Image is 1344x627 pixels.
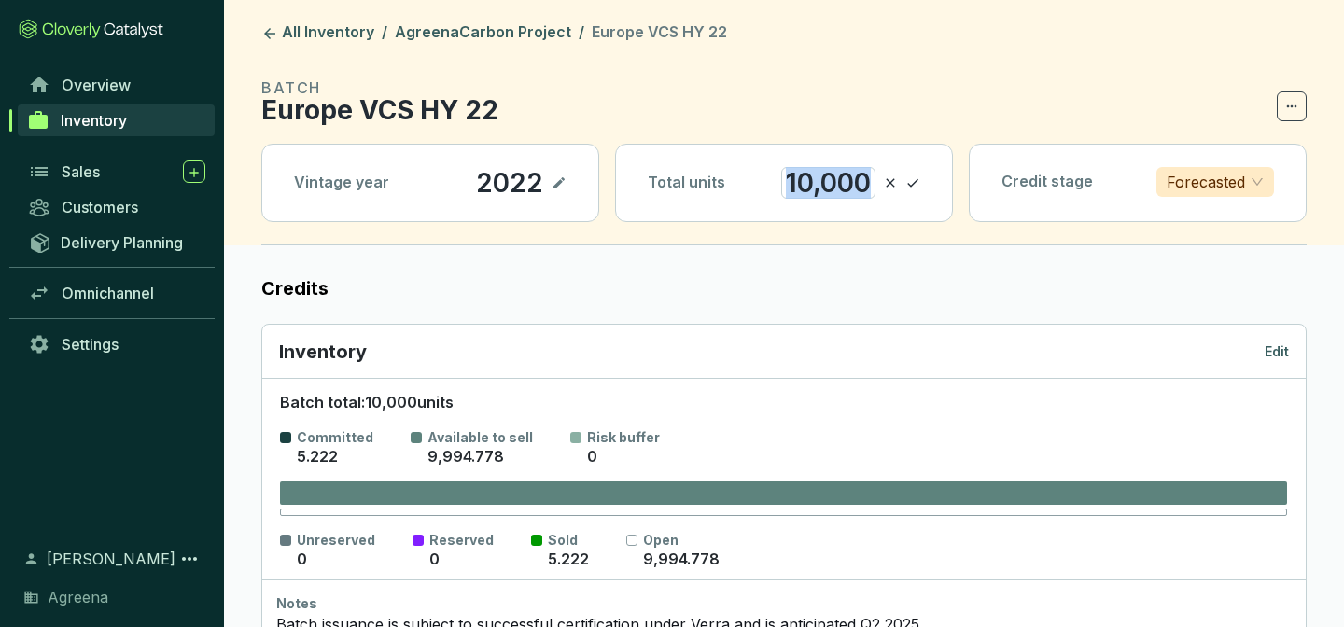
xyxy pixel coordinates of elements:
[297,550,307,570] p: 0
[276,594,1291,613] div: Notes
[548,550,589,570] p: 5.222
[579,22,584,45] li: /
[429,531,494,550] p: Reserved
[62,335,119,354] span: Settings
[62,76,131,94] span: Overview
[548,531,589,550] p: Sold
[280,393,1287,413] p: Batch total: 10,000 units
[19,156,215,188] a: Sales
[62,162,100,181] span: Sales
[781,167,875,199] div: 10,000
[475,167,544,199] p: 2022
[297,531,375,550] p: Unreserved
[382,22,387,45] li: /
[1001,172,1093,192] p: Credit stage
[643,531,720,550] p: Open
[19,191,215,223] a: Customers
[1167,168,1245,196] p: Forecasted
[61,111,127,130] span: Inventory
[62,284,154,302] span: Omnichannel
[294,173,389,193] p: Vintage year
[258,22,378,45] a: All Inventory
[427,447,504,467] p: 9,994.778
[19,69,215,101] a: Overview
[62,198,138,216] span: Customers
[391,22,575,45] a: AgreenaCarbon Project
[48,586,108,608] span: Agreena
[643,550,720,570] p: 9,994.778
[261,275,1307,301] label: Credits
[587,447,597,466] span: 0
[261,99,498,121] p: Europe VCS HY 22
[587,428,660,447] p: Risk buffer
[297,447,338,467] p: 5.222
[648,173,725,193] p: Total units
[19,328,215,360] a: Settings
[261,77,498,99] p: BATCH
[592,22,727,41] span: Europe VCS HY 22
[61,233,183,252] span: Delivery Planning
[279,339,367,365] p: Inventory
[18,104,215,136] a: Inventory
[19,277,215,309] a: Omnichannel
[297,428,373,447] p: Committed
[19,227,215,258] a: Delivery Planning
[427,428,533,447] p: Available to sell
[47,548,175,570] span: [PERSON_NAME]
[429,550,440,570] p: 0
[1265,342,1289,361] p: Edit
